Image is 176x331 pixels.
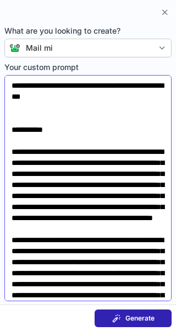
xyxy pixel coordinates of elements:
[5,44,20,52] img: Connie from ContactOut
[95,309,172,327] button: Generate
[4,62,172,73] span: Your custom prompt
[4,25,172,36] span: What are you looking to create?
[26,42,53,54] div: Mail mi
[125,314,155,323] span: Generate
[4,75,172,301] textarea: Your custom prompt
